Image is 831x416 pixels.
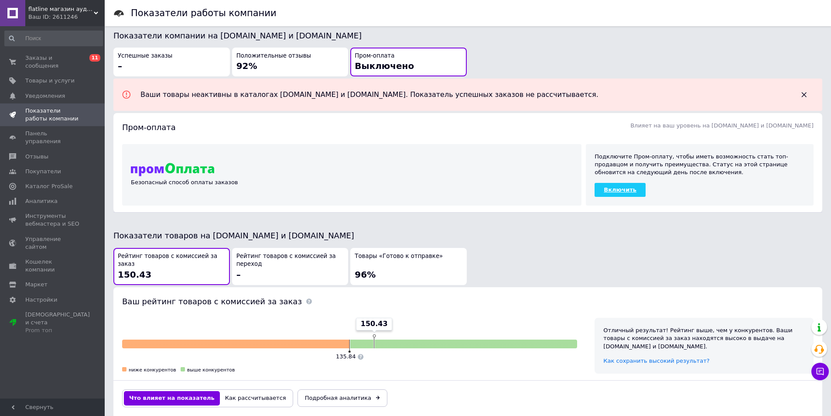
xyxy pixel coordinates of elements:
[113,248,230,285] button: Рейтинг товаров с комиссией за заказ150.43
[122,123,176,132] span: Пром-оплата
[361,319,388,329] span: 150.43
[25,311,90,335] span: [DEMOGRAPHIC_DATA] и счета
[113,31,362,40] span: Показатели компании на [DOMAIN_NAME] и [DOMAIN_NAME]
[25,168,61,175] span: Покупатели
[129,367,176,373] span: ниже конкурентов
[25,153,48,161] span: Отзывы
[220,391,291,405] button: Как рассчитывается
[603,358,709,364] a: Как сохранить высокий результат?
[298,389,387,407] a: Подробная аналитика
[232,248,349,285] button: Рейтинг товаров с комиссией за переход–
[113,231,354,240] span: Показатели товаров на [DOMAIN_NAME] и [DOMAIN_NAME]
[25,327,90,334] div: Prom топ
[25,212,81,228] span: Инструменты вебмастера и SEO
[25,296,57,304] span: Настройки
[25,197,58,205] span: Аналитика
[4,31,103,46] input: Поиск
[232,48,349,77] button: Положительные отзывы92%
[350,48,467,77] button: Пром-оплатаВыключено
[236,269,241,280] span: –
[25,258,81,274] span: Кошелек компании
[603,327,805,351] div: Отличный результат! Рейтинг выше, чем у конкурентов. Ваши товары с комиссией за заказ находятся в...
[131,8,277,18] h1: Показатели работы компании
[118,61,122,71] span: –
[118,52,172,60] span: Успешные заказы
[236,52,311,60] span: Положительные отзывы
[118,252,226,268] span: Рейтинг товаров с комиссией за заказ
[630,122,814,129] span: Влияет на ваш уровень на [DOMAIN_NAME] и [DOMAIN_NAME]
[25,92,65,100] span: Уведомления
[122,297,302,306] span: Ваш рейтинг товаров с комиссией за заказ
[595,153,805,177] div: Подключите Пром-оплату, чтобы иметь возможность стать топ-продавцом и получить преимущества. Стат...
[28,5,94,13] span: flatline магазин аудио аксессуаров
[355,61,414,71] span: Выключено
[131,179,238,186] span: Безопасный способ оплаты заказов
[25,107,81,123] span: Показатели работы компании
[355,52,394,60] span: Пром-оплата
[25,235,81,251] span: Управление сайтом
[131,163,214,176] img: prom-payment
[140,90,598,99] span: Ваши товары неактивны в каталогах [DOMAIN_NAME] и [DOMAIN_NAME]. Показатель успешных заказов не р...
[187,367,235,373] span: выше конкурентов
[25,130,81,145] span: Панель управления
[595,183,646,197] a: Включить
[25,182,72,190] span: Каталог ProSale
[350,248,467,285] button: Товары «Готово к отправке»96%
[355,269,376,280] span: 96%
[336,353,356,360] span: 135.84
[355,252,443,261] span: Товары «Готово к отправке»
[236,252,344,268] span: Рейтинг товаров с комиссией за переход
[113,48,230,77] button: Успешные заказы–
[124,391,220,405] button: Что влияет на показатель
[25,54,81,70] span: Заказы и сообщения
[28,13,105,21] div: Ваш ID: 2611246
[89,54,100,62] span: 11
[118,269,151,280] span: 150.43
[25,281,48,289] span: Маркет
[236,61,257,71] span: 92%
[811,363,829,380] button: Чат с покупателем
[25,77,75,85] span: Товары и услуги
